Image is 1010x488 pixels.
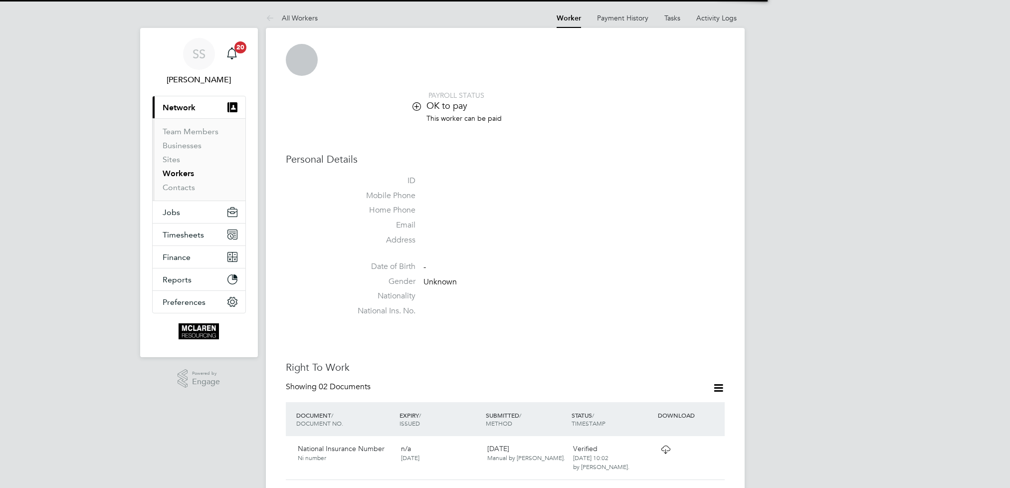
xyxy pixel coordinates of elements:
[572,419,606,427] span: TIMESTAMP
[163,141,202,150] a: Businesses
[153,224,245,245] button: Timesheets
[222,38,242,70] a: 20
[519,411,521,419] span: /
[423,277,457,287] span: Unknown
[296,419,343,427] span: DOCUMENT NO.
[153,246,245,268] button: Finance
[483,406,570,432] div: SUBMITTED
[152,74,246,86] span: Steven South
[152,323,246,339] a: Go to home page
[298,454,326,462] span: Ni number
[153,201,245,223] button: Jobs
[486,419,512,427] span: METHOD
[163,208,180,217] span: Jobs
[193,47,205,60] span: SS
[163,252,191,262] span: Finance
[234,41,246,53] span: 20
[397,406,483,432] div: EXPIRY
[569,406,655,432] div: STATUS
[163,230,204,240] span: Timesheets
[401,454,419,462] span: [DATE]
[163,127,218,136] a: Team Members
[163,103,196,112] span: Network
[192,369,220,378] span: Powered by
[346,306,415,316] label: National Ins. No.
[573,454,608,462] span: [DATE] 10:02
[346,261,415,272] label: Date of Birth
[423,262,426,272] span: -
[483,440,570,466] div: [DATE]
[664,13,680,22] a: Tasks
[179,323,219,339] img: mclaren-logo-retina.png
[597,13,648,22] a: Payment History
[428,91,484,100] span: PAYROLL STATUS
[294,406,397,432] div: DOCUMENT
[153,118,245,201] div: Network
[163,169,194,178] a: Workers
[573,444,598,453] span: Verified
[346,176,415,186] label: ID
[163,297,205,307] span: Preferences
[426,114,502,123] span: This worker can be paid
[163,183,195,192] a: Contacts
[152,38,246,86] a: SS[PERSON_NAME]
[573,463,629,471] span: by [PERSON_NAME].
[153,268,245,290] button: Reports
[153,291,245,313] button: Preferences
[178,369,220,388] a: Powered byEngage
[286,153,725,166] h3: Personal Details
[319,382,371,392] span: 02 Documents
[163,155,180,164] a: Sites
[397,440,483,466] div: n/a
[266,13,318,22] a: All Workers
[655,406,724,424] div: DOWNLOAD
[487,454,565,462] span: Manual by [PERSON_NAME].
[163,275,192,284] span: Reports
[286,382,373,392] div: Showing
[346,276,415,287] label: Gender
[286,361,725,374] h3: Right To Work
[346,191,415,201] label: Mobile Phone
[331,411,333,419] span: /
[153,96,245,118] button: Network
[346,291,415,301] label: Nationality
[400,419,420,427] span: ISSUED
[419,411,421,419] span: /
[696,13,737,22] a: Activity Logs
[346,220,415,231] label: Email
[557,14,581,22] a: Worker
[294,440,397,466] div: National Insurance Number
[140,28,258,357] nav: Main navigation
[346,235,415,245] label: Address
[592,411,594,419] span: /
[426,100,467,111] span: OK to pay
[346,205,415,216] label: Home Phone
[192,378,220,386] span: Engage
